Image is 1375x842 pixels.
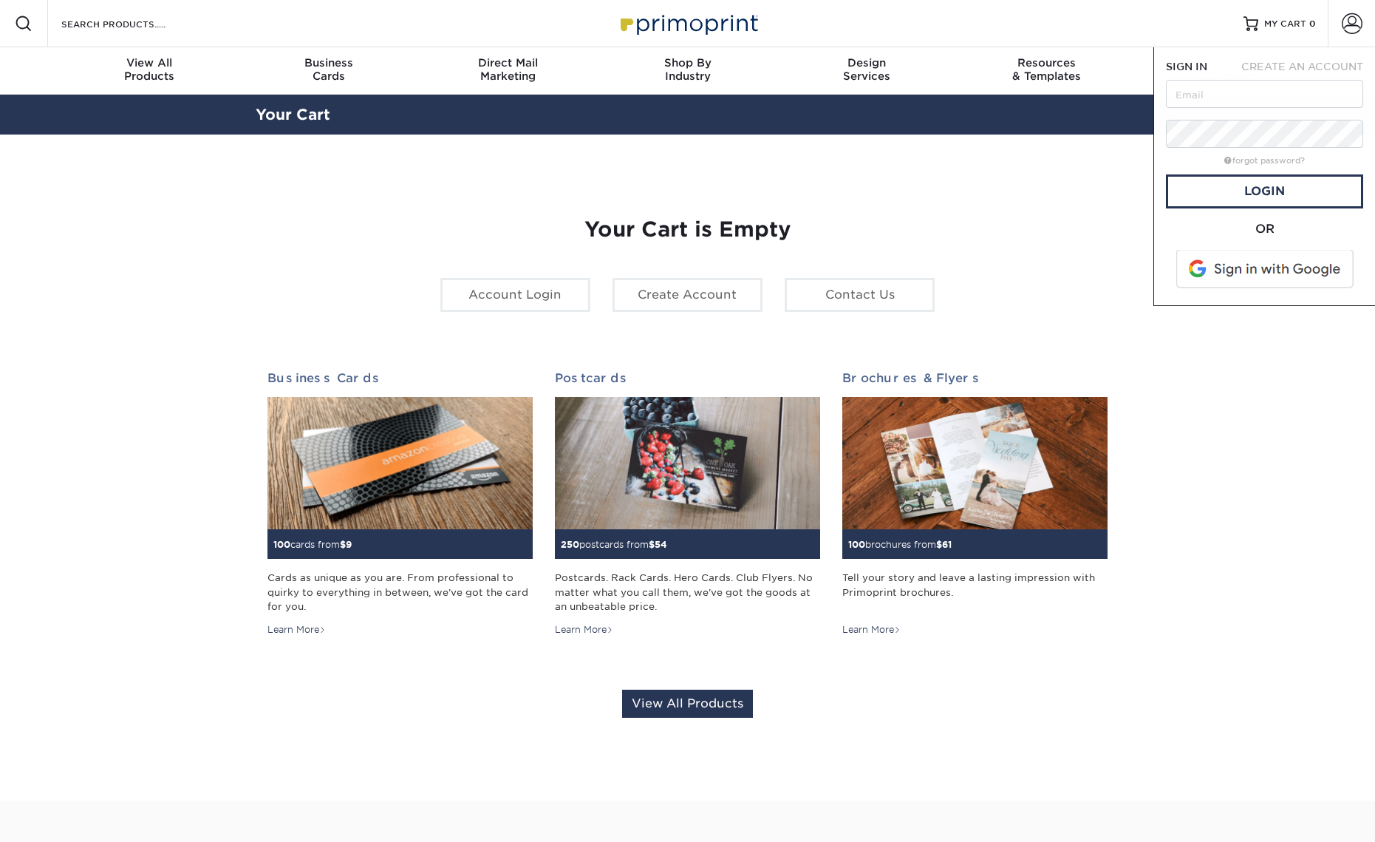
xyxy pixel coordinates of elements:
[267,371,533,637] a: Business Cards 100cards from$9 Cards as unique as you are. From professional to quirky to everyth...
[1264,18,1306,30] span: MY CART
[622,690,753,718] a: View All Products
[60,56,239,83] div: Products
[267,571,533,613] div: Cards as unique as you are. From professional to quirky to everything in between, we've got the c...
[598,56,777,83] div: Industry
[267,371,533,385] h2: Business Cards
[1166,220,1363,238] div: OR
[598,47,777,95] a: Shop ByIndustry
[555,571,820,613] div: Postcards. Rack Cards. Hero Cards. Club Flyers. No matter what you call them, we've got the goods...
[785,278,935,312] a: Contact Us
[561,539,667,550] small: postcards from
[598,56,777,69] span: Shop By
[842,371,1108,385] h2: Brochures & Flyers
[418,47,598,95] a: Direct MailMarketing
[777,47,957,95] a: DesignServices
[1241,61,1363,72] span: CREATE AN ACCOUNT
[60,15,204,33] input: SEARCH PRODUCTS.....
[848,539,952,550] small: brochures from
[936,539,942,550] span: $
[267,623,326,636] div: Learn More
[842,371,1108,637] a: Brochures & Flyers 100brochures from$61 Tell your story and leave a lasting impression with Primo...
[340,539,346,550] span: $
[239,56,418,69] span: Business
[555,371,820,385] h2: Postcards
[267,397,533,530] img: Business Cards
[777,56,957,83] div: Services
[649,539,655,550] span: $
[842,571,1108,613] div: Tell your story and leave a lasting impression with Primoprint brochures.
[1136,47,1316,95] a: Contact& Support
[555,371,820,637] a: Postcards 250postcards from$54 Postcards. Rack Cards. Hero Cards. Club Flyers. No matter what you...
[1166,61,1207,72] span: SIGN IN
[555,623,613,636] div: Learn More
[60,47,239,95] a: View AllProducts
[848,539,865,550] span: 100
[1136,56,1316,69] span: Contact
[440,278,590,312] a: Account Login
[418,56,598,69] span: Direct Mail
[239,47,418,95] a: BusinessCards
[1224,156,1305,166] a: forgot password?
[555,397,820,530] img: Postcards
[842,397,1108,530] img: Brochures & Flyers
[777,56,957,69] span: Design
[1166,80,1363,108] input: Email
[1136,56,1316,83] div: & Support
[346,539,352,550] span: 9
[267,217,1108,242] h1: Your Cart is Empty
[239,56,418,83] div: Cards
[60,56,239,69] span: View All
[418,56,598,83] div: Marketing
[613,278,762,312] a: Create Account
[273,539,352,550] small: cards from
[957,47,1136,95] a: Resources& Templates
[957,56,1136,83] div: & Templates
[957,56,1136,69] span: Resources
[1166,174,1363,208] a: Login
[561,539,579,550] span: 250
[942,539,952,550] span: 61
[1309,18,1316,29] span: 0
[655,539,667,550] span: 54
[256,106,330,123] a: Your Cart
[614,7,762,39] img: Primoprint
[842,623,901,636] div: Learn More
[273,539,290,550] span: 100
